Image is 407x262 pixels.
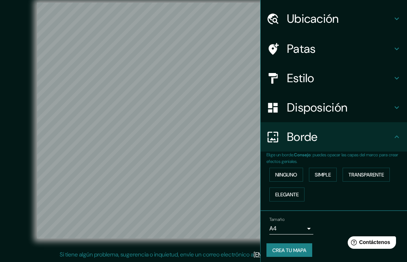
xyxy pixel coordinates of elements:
font: Elige un borde. [266,152,294,158]
font: Ubicación [287,11,339,26]
font: Elegante [275,191,299,198]
font: Tamaño [269,216,284,222]
button: Simple [309,168,337,182]
font: Simple [315,171,331,178]
div: Borde [261,122,407,152]
div: Patas [261,34,407,63]
div: A4 [269,223,313,234]
button: Elegante [269,188,305,201]
font: A4 [269,225,277,232]
button: Transparente [343,168,390,182]
font: Disposición [287,100,347,115]
font: Transparente [348,171,384,178]
font: Patas [287,41,316,57]
div: Estilo [261,63,407,93]
font: Ninguno [275,171,297,178]
div: Disposición [261,93,407,122]
canvas: Mapa [37,3,370,239]
iframe: Lanzador de widgets de ayuda [342,233,399,254]
a: [EMAIL_ADDRESS][DOMAIN_NAME] [254,251,344,258]
font: Consejo [294,152,311,158]
font: Crea tu mapa [272,247,306,254]
font: Si tiene algún problema, sugerencia o inquietud, envíe un correo electrónico a [60,251,254,258]
font: Borde [287,129,318,145]
button: Crea tu mapa [266,243,312,257]
div: Ubicación [261,4,407,33]
button: Ninguno [269,168,303,182]
font: : puedes opacar las capas del marco para crear efectos geniales. [266,152,398,164]
font: Estilo [287,70,314,86]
